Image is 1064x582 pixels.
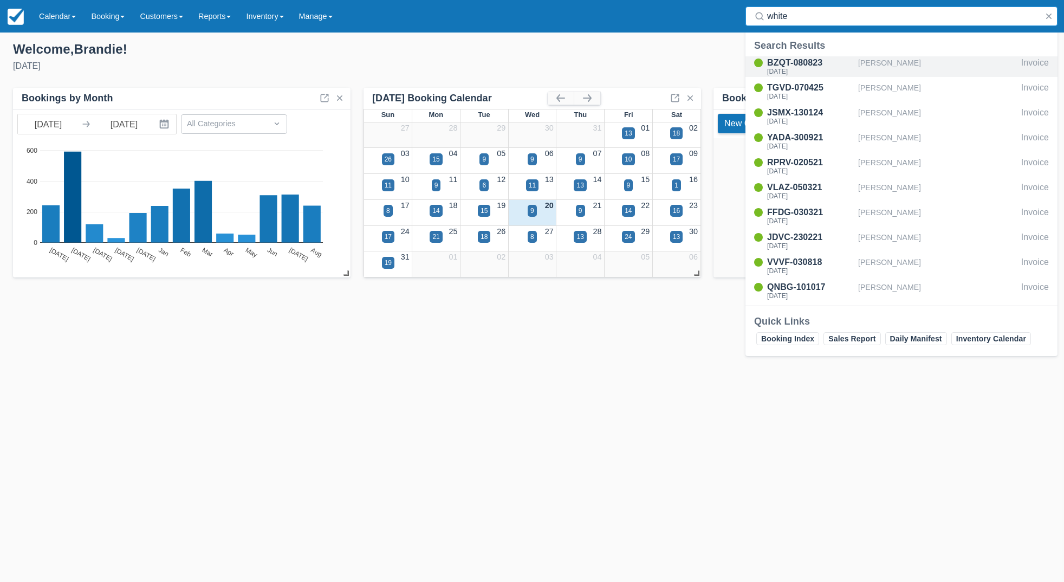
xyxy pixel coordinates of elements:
a: 16 [689,175,698,184]
div: VVVF-030818 [767,256,854,269]
a: 03 [401,149,410,158]
div: [PERSON_NAME] [858,231,1017,251]
a: 15 [641,175,650,184]
div: 15 [481,206,488,216]
div: [PERSON_NAME] [858,106,1017,127]
div: Invoice [1021,206,1049,227]
div: 9 [434,180,438,190]
span: Tue [478,111,490,119]
a: 06 [689,253,698,261]
button: New 0 [718,114,756,133]
div: 10 [625,154,632,164]
div: Invoice [1021,56,1049,77]
div: [PERSON_NAME] [858,131,1017,152]
a: JDVC-230221[DATE][PERSON_NAME]Invoice [745,231,1057,251]
a: 04 [449,149,457,158]
div: [PERSON_NAME] [858,206,1017,227]
div: [DATE] [767,118,854,125]
a: 05 [497,149,505,158]
a: QNBG-101017[DATE][PERSON_NAME]Invoice [745,281,1057,301]
div: [PERSON_NAME] [858,56,1017,77]
div: [DATE] Booking Calendar [372,92,548,105]
div: [DATE] [767,168,854,174]
div: [DATE] [767,143,854,150]
input: Search ( / ) [767,7,1040,26]
div: Invoice [1021,256,1049,276]
a: 28 [449,124,457,132]
a: 25 [449,227,457,236]
span: Thu [574,111,587,119]
a: 26 [497,227,505,236]
div: Quick Links [754,315,1049,328]
a: 27 [401,124,410,132]
a: VLAZ-050321[DATE][PERSON_NAME]Invoice [745,181,1057,202]
div: RPRV-020521 [767,156,854,169]
a: 04 [593,253,602,261]
div: Welcome , Brandie ! [13,41,523,57]
div: Invoice [1021,181,1049,202]
a: Inventory Calendar [951,332,1031,345]
div: Search Results [754,39,1049,52]
div: 17 [385,232,392,242]
a: 27 [545,227,554,236]
div: [PERSON_NAME] [858,156,1017,177]
a: VVVF-030818[DATE][PERSON_NAME]Invoice [745,256,1057,276]
div: [PERSON_NAME] [858,281,1017,301]
div: 16 [673,206,680,216]
a: BZQT-080823[DATE][PERSON_NAME]Invoice [745,56,1057,77]
a: 12 [497,175,505,184]
a: TGVD-070425[DATE][PERSON_NAME]Invoice [745,81,1057,102]
a: 22 [641,201,650,210]
a: 11 [449,175,457,184]
a: 30 [689,227,698,236]
div: [DATE] [767,243,854,249]
img: checkfront-main-nav-mini-logo.png [8,9,24,25]
a: 30 [545,124,554,132]
div: [DATE] [767,193,854,199]
div: 9 [482,154,486,164]
div: [PERSON_NAME] [858,81,1017,102]
a: 21 [593,201,602,210]
div: VLAZ-050321 [767,181,854,194]
div: 9 [627,180,631,190]
a: 03 [545,253,554,261]
a: FFDG-030321[DATE][PERSON_NAME]Invoice [745,206,1057,227]
div: 21 [432,232,439,242]
div: 19 [385,258,392,268]
a: 14 [593,175,602,184]
a: 28 [593,227,602,236]
a: 07 [593,149,602,158]
a: 17 [401,201,410,210]
button: Interact with the calendar and add the check-in date for your trip. [154,114,176,134]
div: 11 [529,180,536,190]
div: 14 [625,206,632,216]
div: FFDG-030321 [767,206,854,219]
div: 18 [673,128,680,138]
div: 13 [576,180,583,190]
div: Invoice [1021,156,1049,177]
span: Mon [429,111,443,119]
span: Dropdown icon [271,118,282,129]
div: [DATE] [767,68,854,75]
span: Sun [381,111,394,119]
div: 9 [530,206,534,216]
a: 06 [545,149,554,158]
div: 9 [579,154,582,164]
div: Invoice [1021,81,1049,102]
div: [DATE] [767,93,854,100]
div: QNBG-101017 [767,281,854,294]
a: YADA-300921[DATE][PERSON_NAME]Invoice [745,131,1057,152]
div: 13 [673,232,680,242]
a: 29 [497,124,505,132]
div: 15 [432,154,439,164]
div: 9 [530,154,534,164]
a: RPRV-020521[DATE][PERSON_NAME]Invoice [745,156,1057,177]
div: BZQT-080823 [767,56,854,69]
a: 29 [641,227,650,236]
div: 26 [385,154,392,164]
div: 14 [432,206,439,216]
a: Daily Manifest [885,332,947,345]
div: 8 [530,232,534,242]
div: [DATE] [13,60,523,73]
a: 20 [545,201,554,210]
